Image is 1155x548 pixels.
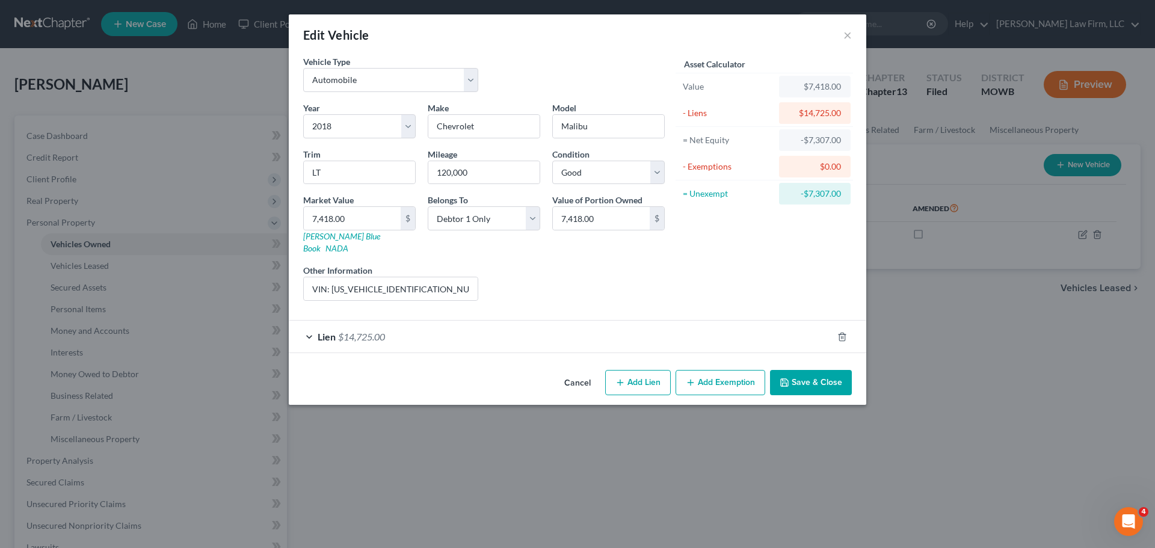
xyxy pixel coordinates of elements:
[303,26,369,43] div: Edit Vehicle
[303,264,372,277] label: Other Information
[553,115,664,138] input: ex. Altima
[303,102,320,114] label: Year
[770,370,852,395] button: Save & Close
[789,81,841,93] div: $7,418.00
[552,194,642,206] label: Value of Portion Owned
[552,148,590,161] label: Condition
[304,277,478,300] input: (optional)
[684,58,745,70] label: Asset Calculator
[401,207,415,230] div: $
[555,371,600,395] button: Cancel
[338,331,385,342] span: $14,725.00
[683,107,774,119] div: - Liens
[843,28,852,42] button: ×
[789,134,841,146] div: -$7,307.00
[1114,507,1143,536] iframe: Intercom live chat
[428,115,540,138] input: ex. Nissan
[304,207,401,230] input: 0.00
[318,331,336,342] span: Lien
[683,188,774,200] div: = Unexempt
[676,370,765,395] button: Add Exemption
[789,188,841,200] div: -$7,307.00
[1139,507,1148,517] span: 4
[428,195,468,205] span: Belongs To
[789,161,841,173] div: $0.00
[428,103,449,113] span: Make
[304,161,415,184] input: ex. LS, LT, etc
[428,161,540,184] input: --
[683,134,774,146] div: = Net Equity
[789,107,841,119] div: $14,725.00
[552,102,576,114] label: Model
[650,207,664,230] div: $
[605,370,671,395] button: Add Lien
[683,161,774,173] div: - Exemptions
[303,55,350,68] label: Vehicle Type
[325,243,348,253] a: NADA
[303,148,321,161] label: Trim
[683,81,774,93] div: Value
[303,231,380,253] a: [PERSON_NAME] Blue Book
[428,148,457,161] label: Mileage
[553,207,650,230] input: 0.00
[303,194,354,206] label: Market Value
